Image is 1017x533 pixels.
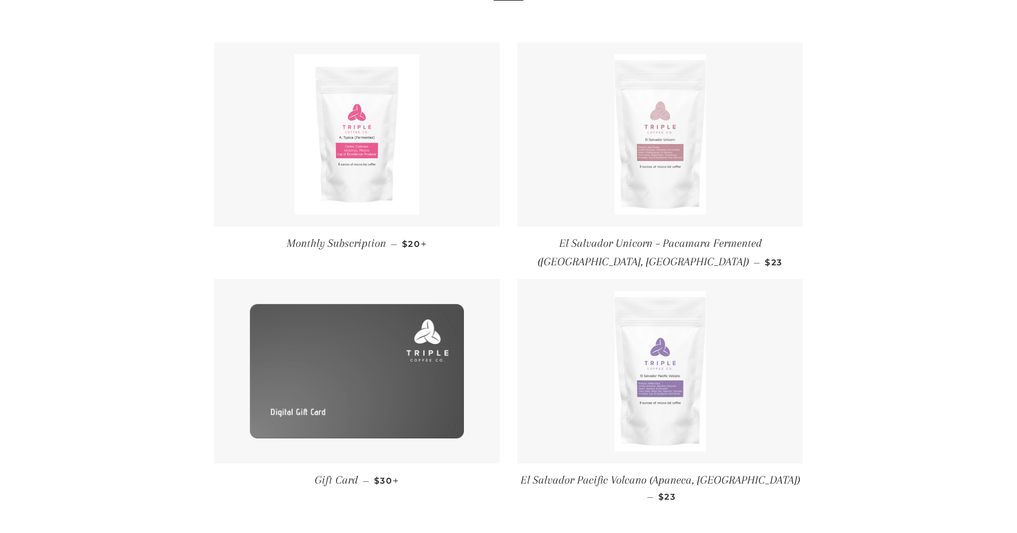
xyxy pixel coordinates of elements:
[250,304,464,439] img: Gift Card-Gift Card-Triple Coffee Co.
[647,491,654,502] span: —
[614,54,706,215] img: El Salvador Unicorn – Pacamara Fermented (Chalatenango, El Salvador)
[765,257,782,268] span: $23
[538,237,761,268] span: El Salvador Unicorn – Pacamara Fermented ([GEOGRAPHIC_DATA], [GEOGRAPHIC_DATA])
[294,54,420,215] img: Monthly Subscription
[402,239,427,249] span: $20
[374,475,399,486] span: $30
[517,463,803,512] a: El Salvador Pacific Volcano (Apaneca, [GEOGRAPHIC_DATA]) — $23
[214,42,500,227] a: Monthly Subscription
[391,239,397,249] span: —
[658,491,676,502] span: $23
[517,227,803,280] a: El Salvador Unicorn – Pacamara Fermented ([GEOGRAPHIC_DATA], [GEOGRAPHIC_DATA]) — $23
[614,291,706,452] img: El Salvador Pacific Volcano (Apaneca, El Salvador)
[363,475,369,486] span: —
[214,279,500,463] a: Gift Card-Gift Card-Triple Coffee Co.
[214,463,500,497] a: Gift Card — $30
[754,257,760,268] span: —
[517,42,803,227] a: El Salvador Unicorn – Pacamara Fermented (Chalatenango, El Salvador)
[287,237,386,250] span: Monthly Subscription
[214,227,500,261] a: Monthly Subscription — $20
[517,279,803,463] a: El Salvador Pacific Volcano (Apaneca, El Salvador)
[520,474,800,487] span: El Salvador Pacific Volcano (Apaneca, [GEOGRAPHIC_DATA])
[315,474,358,487] span: Gift Card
